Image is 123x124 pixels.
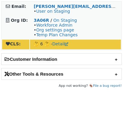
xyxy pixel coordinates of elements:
[2,68,121,80] h2: Other Tools & Resources
[34,9,70,14] span: •
[53,18,77,23] a: On Staging
[34,18,49,23] a: 3A06R
[93,84,122,88] a: File a bug report!
[2,54,121,65] h2: Customer Information
[36,23,72,28] a: Workforce Admin
[36,28,74,32] a: Org settings page
[6,41,21,46] strong: CLS:
[1,83,122,89] footer: App not working? 🪳
[36,9,70,14] a: User on Staging
[12,4,26,9] strong: Email:
[11,18,28,23] strong: Org ID:
[52,41,68,46] a: Detail
[50,18,52,23] strong: /
[34,23,78,37] span: • • •
[36,32,78,37] a: Temp Plan Changes
[30,40,121,49] td: 🤔 6 🤔 -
